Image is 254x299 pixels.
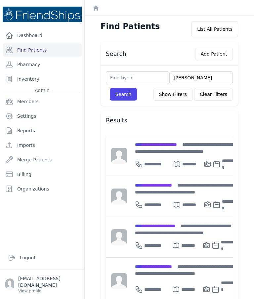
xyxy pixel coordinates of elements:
img: person-242608b1a05df3501eefc295dc1bc67a.jpg [111,148,127,164]
a: Settings [3,109,82,123]
a: Find Patients [3,43,82,57]
a: Dashboard [3,29,82,42]
p: [EMAIL_ADDRESS][DOMAIN_NAME] [18,275,79,288]
a: Reports [3,124,82,137]
a: Inventory [3,72,82,86]
div: List All Patients [191,21,238,37]
a: Imports [3,139,82,152]
img: person-242608b1a05df3501eefc295dc1bc67a.jpg [111,189,127,204]
button: Show Filters [153,88,192,101]
button: Search [110,88,137,101]
h3: Search [106,50,126,58]
img: person-242608b1a05df3501eefc295dc1bc67a.jpg [111,273,127,289]
h1: Find Patients [101,21,160,32]
a: Members [3,95,82,108]
input: Find by: id [106,71,169,84]
h3: Results [106,116,233,124]
a: Pharmacy [3,58,82,71]
button: Add Patient [195,48,233,60]
p: View profile [18,288,79,294]
a: Logout [5,251,79,264]
a: Merge Patients [3,153,82,166]
a: Billing [3,168,82,181]
a: [EMAIL_ADDRESS][DOMAIN_NAME] View profile [5,275,79,294]
input: Search by: name, government id or phone [169,71,233,84]
a: Organizations [3,182,82,195]
button: Clear Filters [194,88,233,101]
span: Admin [32,87,52,94]
img: person-242608b1a05df3501eefc295dc1bc67a.jpg [111,229,127,245]
img: Medical Missions EMR [3,7,82,22]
